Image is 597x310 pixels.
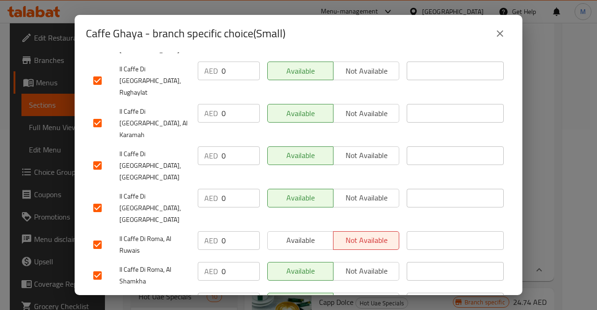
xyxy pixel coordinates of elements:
h2: Caffe Ghaya - branch specific choice(Small) [86,26,285,41]
button: Available [267,262,333,281]
span: Il Caffe Di [GEOGRAPHIC_DATA], [GEOGRAPHIC_DATA] [119,191,190,226]
span: Not available [337,234,396,247]
button: Available [267,231,333,250]
p: AED [204,235,218,246]
span: Not available [337,64,396,78]
p: AED [204,150,218,161]
input: Please enter price [222,231,260,250]
p: AED [204,108,218,119]
p: AED [204,65,218,76]
span: Il Caffe Di Roma, Al Ruwais [119,233,190,256]
span: Available [271,191,330,205]
span: Not available [337,264,396,278]
span: Il Caffe Di Roma, Al Shamkha [119,264,190,287]
p: AED [204,193,218,204]
button: Available [267,146,333,165]
button: Available [267,104,333,123]
input: Please enter price [222,62,260,80]
span: Il Caffe Di Roma, [GEOGRAPHIC_DATA] [119,33,190,56]
span: Available [271,234,330,247]
button: Available [267,62,333,80]
input: Please enter price [222,104,260,123]
span: Not available [337,107,396,120]
span: Available [271,64,330,78]
button: Not available [333,62,399,80]
button: Not available [333,262,399,281]
span: Available [271,107,330,120]
input: Please enter price [222,146,260,165]
button: Available [267,189,333,207]
span: Il Caffe Di [GEOGRAPHIC_DATA], [GEOGRAPHIC_DATA] [119,148,190,183]
button: Not available [333,231,399,250]
span: Not available [337,149,396,162]
span: Il Caffe Di [GEOGRAPHIC_DATA], Al Karamah [119,106,190,141]
span: Available [271,149,330,162]
p: AED [204,266,218,277]
button: Not available [333,189,399,207]
button: close [489,22,511,45]
button: Not available [333,146,399,165]
span: Not available [337,191,396,205]
input: Please enter price [222,189,260,207]
button: Not available [333,104,399,123]
input: Please enter price [222,262,260,281]
span: Available [271,264,330,278]
span: Il Caffe Di [GEOGRAPHIC_DATA], Rughaylat [119,63,190,98]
